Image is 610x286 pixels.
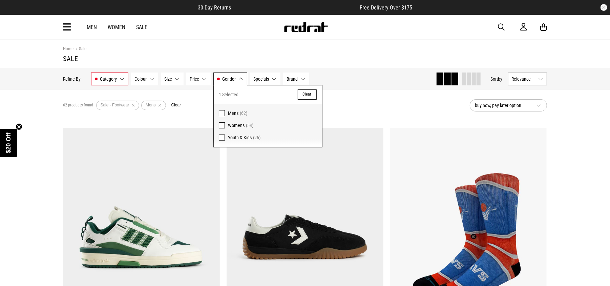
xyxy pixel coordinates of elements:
div: Gender [213,85,322,147]
span: Free Delivery Over $175 [360,4,412,11]
span: 62 products found [63,103,93,108]
span: Sale - Footwear [101,103,129,107]
img: Redrat logo [283,22,328,32]
iframe: Customer reviews powered by Trustpilot [245,4,346,11]
button: Remove filter [156,101,164,110]
span: Category [100,76,117,82]
button: Sortby [491,75,503,83]
button: Open LiveChat chat widget [5,3,26,23]
span: (54) [246,123,254,128]
button: Specials [250,73,280,85]
button: buy now, pay later option [470,99,547,111]
span: (26) [253,135,261,140]
span: Size [165,76,172,82]
span: buy now, pay later option [475,101,531,109]
span: 1 Selected [219,90,239,99]
button: Close teaser [16,123,22,130]
span: Womens [228,123,245,128]
span: (62) [240,110,248,116]
span: 30 Day Returns [198,4,231,11]
button: Clear [298,89,317,100]
h1: Sale [63,55,547,63]
a: Sale [74,46,87,53]
span: Relevance [512,76,536,82]
span: Gender [223,76,236,82]
span: Brand [287,76,298,82]
a: Sale [136,24,148,30]
a: Men [87,24,97,30]
button: Clear [171,103,181,108]
button: Relevance [508,73,547,85]
a: Home [63,46,74,51]
span: Mens [146,103,155,107]
button: Category [91,73,128,85]
span: Mens [228,110,239,116]
span: by [498,76,503,82]
button: Price [186,73,211,85]
span: $20 Off [5,132,12,153]
span: Colour [135,76,147,82]
button: Gender [213,73,247,85]
span: Price [190,76,199,82]
button: Colour [131,73,158,85]
p: Refine By [63,76,81,82]
button: Size [161,73,184,85]
span: Specials [254,76,269,82]
a: Women [108,24,126,30]
button: Remove filter [129,101,138,110]
button: Brand [283,73,309,85]
span: Youth & Kids [228,135,252,140]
